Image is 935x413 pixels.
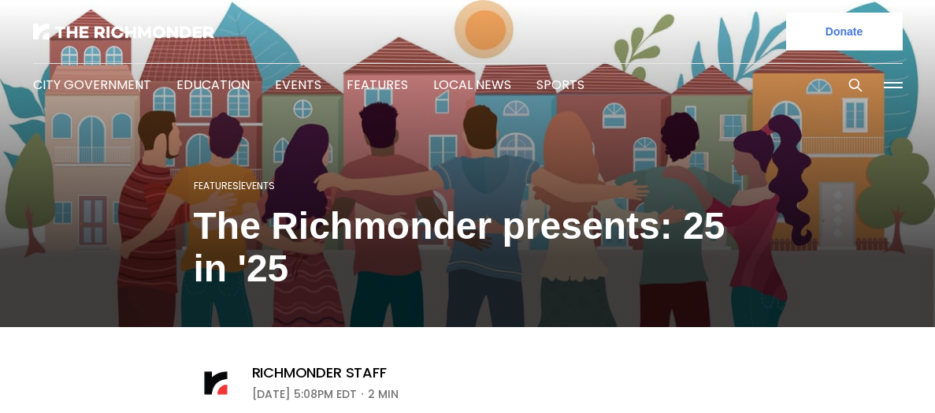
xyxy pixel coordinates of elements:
a: City Government [33,76,151,94]
a: Features [194,179,239,192]
img: The Richmonder [33,24,214,39]
span: 2 min [368,385,399,404]
div: | [194,177,742,195]
a: Features [347,76,408,94]
iframe: portal-trigger [852,336,935,413]
a: Education [176,76,250,94]
a: Events [275,76,321,94]
time: [DATE] 5:08PM EDT [252,385,357,404]
a: Events [241,179,275,192]
a: Donate [786,13,903,50]
a: Sports [536,76,584,94]
a: Richmonder Staff [252,363,387,382]
h1: The Richmonder presents: 25 in '25 [194,205,742,290]
button: Search this site [844,73,867,97]
a: Local News [433,76,511,94]
img: Richmonder Staff [194,361,238,405]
